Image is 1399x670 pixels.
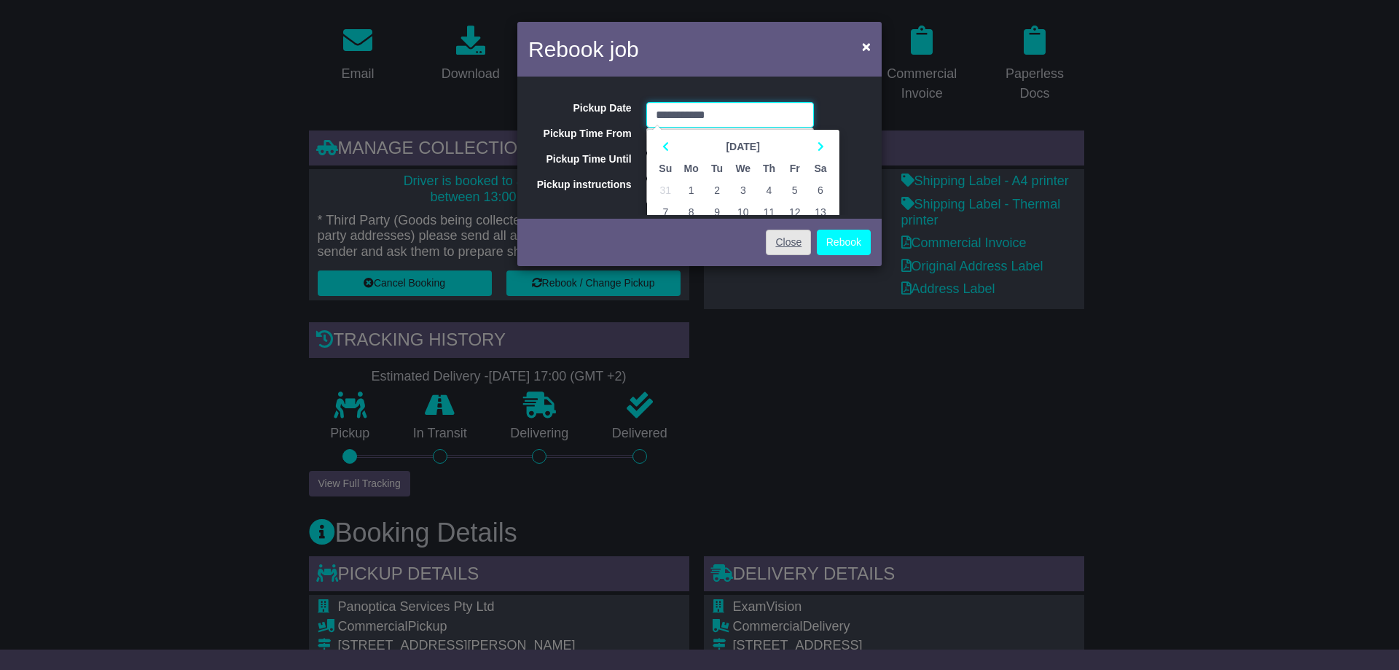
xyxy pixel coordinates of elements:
th: Th [756,157,782,179]
th: Su [653,157,678,179]
td: 8 [678,201,705,223]
td: 12 [782,201,807,223]
th: Tu [704,157,729,179]
th: Select Month [678,136,807,157]
td: 4 [756,179,782,201]
td: 13 [807,201,833,223]
th: We [730,157,756,179]
td: 10 [730,201,756,223]
td: 5 [782,179,807,201]
h4: Rebook job [528,33,639,66]
button: Rebook [817,230,871,255]
td: 3 [730,179,756,201]
label: Pickup Time Until [517,153,639,165]
th: Fr [782,157,807,179]
td: 9 [704,201,729,223]
label: Pickup Date [517,102,639,114]
td: 1 [678,179,705,201]
label: Pickup Time From [517,128,639,140]
td: 7 [653,201,678,223]
span: × [862,38,871,55]
td: 2 [704,179,729,201]
th: Mo [678,157,705,179]
button: Close [855,31,878,61]
td: 11 [756,201,782,223]
td: 31 [653,179,678,201]
label: Pickup instructions [517,179,639,191]
a: Close [766,230,811,255]
td: 6 [807,179,833,201]
th: Sa [807,157,833,179]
